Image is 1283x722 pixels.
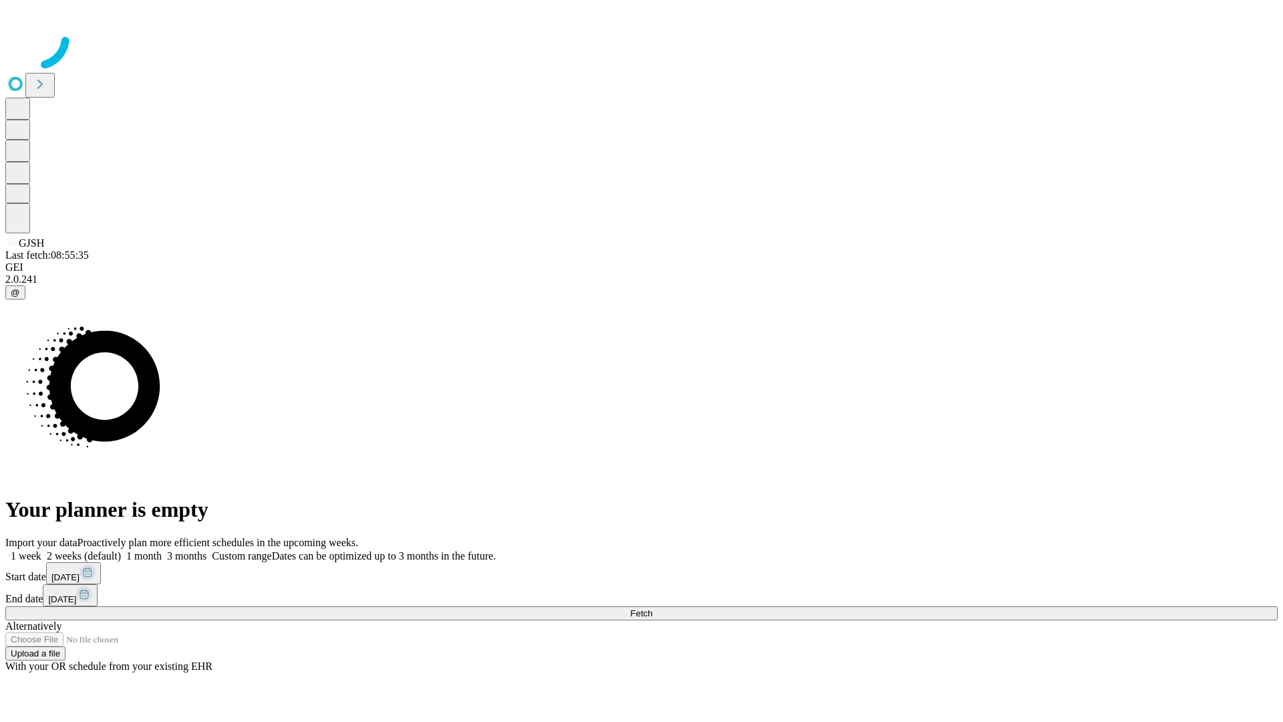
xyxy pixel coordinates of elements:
[272,550,496,562] span: Dates can be optimized up to 3 months in the future.
[5,660,212,672] span: With your OR schedule from your existing EHR
[78,537,358,548] span: Proactively plan more efficient schedules in the upcoming weeks.
[5,562,1278,584] div: Start date
[5,584,1278,606] div: End date
[11,287,20,297] span: @
[5,606,1278,620] button: Fetch
[5,497,1278,522] h1: Your planner is empty
[5,261,1278,273] div: GEI
[43,584,98,606] button: [DATE]
[5,646,65,660] button: Upload a file
[48,594,76,604] span: [DATE]
[630,608,652,618] span: Fetch
[46,562,101,584] button: [DATE]
[47,550,121,562] span: 2 weeks (default)
[5,273,1278,285] div: 2.0.241
[5,285,25,299] button: @
[5,249,89,261] span: Last fetch: 08:55:35
[51,572,80,582] span: [DATE]
[5,537,78,548] span: Import your data
[5,620,61,632] span: Alternatively
[19,237,44,249] span: GJSH
[167,550,206,562] span: 3 months
[126,550,162,562] span: 1 month
[11,550,41,562] span: 1 week
[212,550,271,562] span: Custom range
